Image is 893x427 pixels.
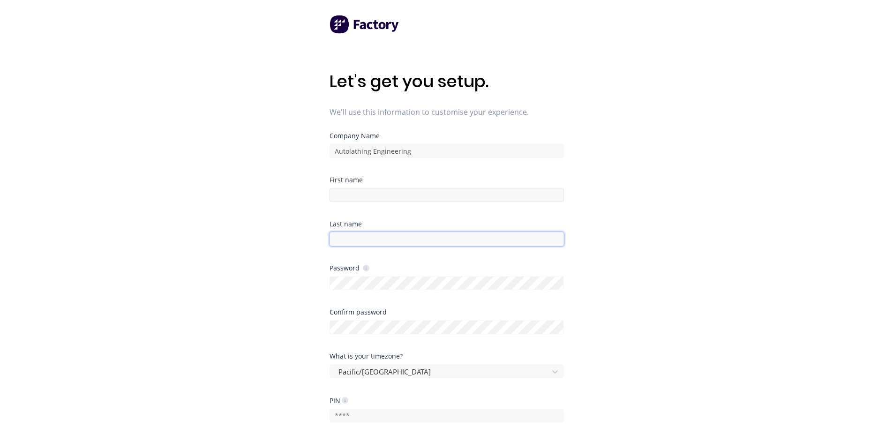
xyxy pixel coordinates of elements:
[330,15,400,34] img: Factory
[330,309,564,315] div: Confirm password
[330,263,369,272] div: Password
[330,71,564,91] h1: Let's get you setup.
[330,221,564,227] div: Last name
[330,353,564,360] div: What is your timezone?
[330,133,564,139] div: Company Name
[330,106,564,118] span: We'll use this information to customise your experience.
[330,396,348,405] div: PIN
[330,177,564,183] div: First name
